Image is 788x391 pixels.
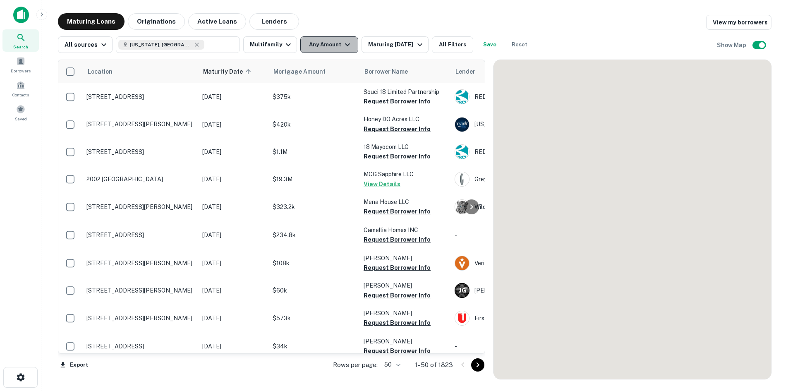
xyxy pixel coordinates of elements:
[459,286,466,295] p: J G
[58,13,125,30] button: Maturing Loans
[364,151,431,161] button: Request Borrower Info
[2,77,39,100] a: Contacts
[86,287,194,294] p: [STREET_ADDRESS][PERSON_NAME]
[273,286,355,295] p: $60k
[188,13,246,30] button: Active Loans
[273,342,355,351] p: $34k
[130,41,192,48] span: [US_STATE], [GEOGRAPHIC_DATA]
[86,343,194,350] p: [STREET_ADDRESS]
[381,359,402,371] div: 50
[364,87,446,96] p: Souci 18 Limited Partnership
[455,283,579,298] div: [PERSON_NAME]
[86,259,194,267] p: [STREET_ADDRESS][PERSON_NAME]
[455,118,469,132] img: picture
[273,230,355,240] p: $234.8k
[450,60,583,83] th: Lender
[747,325,788,365] iframe: Chat Widget
[364,142,446,151] p: 18 Mayocom LLC
[455,172,469,186] img: picture
[455,200,469,214] img: picture
[455,145,469,159] img: picture
[455,90,469,104] img: picture
[58,359,90,371] button: Export
[455,256,469,270] img: picture
[364,235,431,245] button: Request Borrower Info
[86,120,194,128] p: [STREET_ADDRESS][PERSON_NAME]
[12,91,29,98] span: Contacts
[455,311,469,325] img: picture
[13,7,29,23] img: capitalize-icon.png
[364,206,431,216] button: Request Borrower Info
[273,202,355,211] p: $323.2k
[202,314,264,323] p: [DATE]
[455,256,579,271] div: Veritex Community Bank
[364,96,431,106] button: Request Borrower Info
[364,179,400,189] button: View Details
[471,358,484,372] button: Go to next page
[706,15,771,30] a: View my borrowers
[364,225,446,235] p: Camellia Homes INC
[249,13,299,30] button: Lenders
[455,199,579,214] div: Wildcat Lending, LLC
[86,175,194,183] p: 2002 [GEOGRAPHIC_DATA]
[364,281,446,290] p: [PERSON_NAME]
[455,67,475,77] span: Lender
[300,36,358,53] button: Any Amount
[455,342,579,351] p: -
[455,117,579,132] div: [US_STATE] National Bank
[364,263,431,273] button: Request Borrower Info
[86,148,194,156] p: [STREET_ADDRESS]
[364,170,446,179] p: MCG Sapphire LLC
[455,311,579,326] div: First United Bank
[455,172,579,187] div: Greystone
[202,120,264,129] p: [DATE]
[202,92,264,101] p: [DATE]
[364,290,431,300] button: Request Borrower Info
[364,67,408,77] span: Borrower Name
[2,101,39,124] a: Saved
[202,286,264,295] p: [DATE]
[202,230,264,240] p: [DATE]
[364,197,446,206] p: Mena House LLC
[273,92,355,101] p: $375k
[65,40,109,50] div: All sources
[198,60,268,83] th: Maturity Date
[455,230,579,240] p: -
[364,309,446,318] p: [PERSON_NAME]
[273,259,355,268] p: $108k
[86,314,194,322] p: [STREET_ADDRESS][PERSON_NAME]
[58,36,113,53] button: All sources
[86,93,194,101] p: [STREET_ADDRESS]
[202,342,264,351] p: [DATE]
[202,175,264,184] p: [DATE]
[273,120,355,129] p: $420k
[333,360,378,370] p: Rows per page:
[364,124,431,134] button: Request Borrower Info
[273,147,355,156] p: $1.1M
[364,254,446,263] p: [PERSON_NAME]
[11,67,31,74] span: Borrowers
[202,202,264,211] p: [DATE]
[415,360,453,370] p: 1–50 of 1823
[364,318,431,328] button: Request Borrower Info
[128,13,185,30] button: Originations
[268,60,359,83] th: Mortgage Amount
[87,67,113,77] span: Location
[202,147,264,156] p: [DATE]
[82,60,198,83] th: Location
[494,60,771,379] div: 0 0
[364,346,431,356] button: Request Borrower Info
[364,337,446,346] p: [PERSON_NAME]
[202,259,264,268] p: [DATE]
[2,53,39,76] a: Borrowers
[2,29,39,52] a: Search
[359,60,450,83] th: Borrower Name
[273,314,355,323] p: $573k
[13,43,28,50] span: Search
[273,175,355,184] p: $19.3M
[364,115,446,124] p: Honey DO Acres LLC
